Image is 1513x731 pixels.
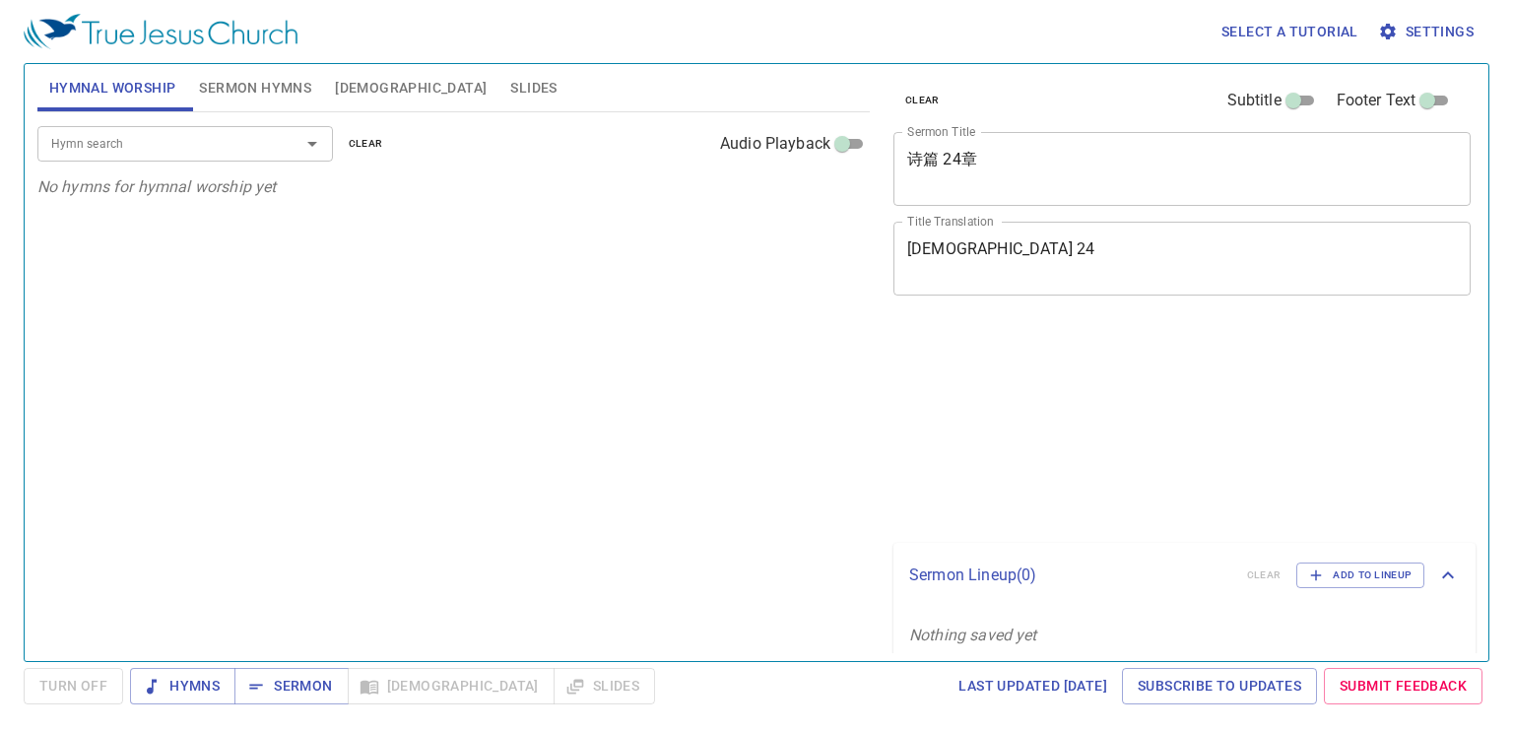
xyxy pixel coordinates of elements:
textarea: [DEMOGRAPHIC_DATA] 24 [907,239,1457,277]
a: Submit Feedback [1324,668,1482,704]
p: Sermon Lineup ( 0 ) [909,564,1231,587]
span: Sermon Hymns [199,76,311,100]
span: Audio Playback [720,132,830,156]
span: Slides [510,76,557,100]
span: Submit Feedback [1340,674,1467,698]
span: Footer Text [1337,89,1416,112]
button: Add to Lineup [1296,563,1424,588]
span: Subscribe to Updates [1138,674,1301,698]
a: Last updated [DATE] [951,668,1115,704]
button: Settings [1374,14,1481,50]
span: [DEMOGRAPHIC_DATA] [335,76,487,100]
button: Open [298,130,326,158]
span: clear [905,92,940,109]
i: No hymns for hymnal worship yet [37,177,277,196]
span: Sermon [250,674,332,698]
span: Add to Lineup [1309,566,1412,584]
span: clear [349,135,383,153]
button: clear [893,89,952,112]
button: Hymns [130,668,235,704]
textarea: 诗篇 24章 [907,150,1457,187]
span: Hymnal Worship [49,76,176,100]
img: True Jesus Church [24,14,297,49]
span: Select a tutorial [1221,20,1358,44]
iframe: from-child [886,316,1357,536]
span: Subtitle [1227,89,1282,112]
button: Select a tutorial [1214,14,1366,50]
div: Sermon Lineup(0)clearAdd to Lineup [893,543,1476,608]
span: Hymns [146,674,220,698]
button: clear [337,132,395,156]
span: Last updated [DATE] [958,674,1107,698]
span: Settings [1382,20,1474,44]
a: Subscribe to Updates [1122,668,1317,704]
i: Nothing saved yet [909,626,1037,644]
button: Sermon [234,668,348,704]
